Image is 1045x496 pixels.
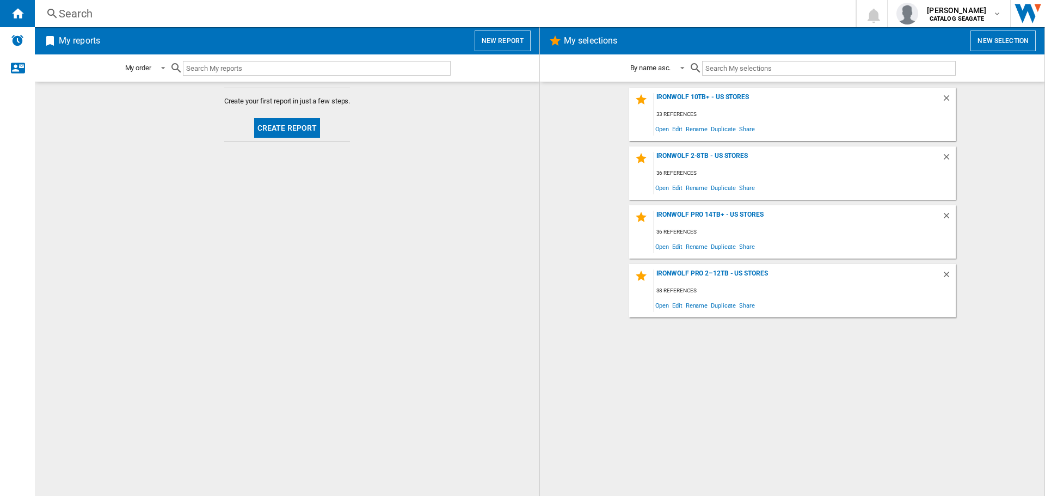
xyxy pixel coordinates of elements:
span: Duplicate [709,121,737,136]
div: Delete [942,270,956,284]
div: IronWolf Pro 2–12TB - US Stores [654,270,942,284]
span: Open [654,298,671,313]
span: Share [737,239,757,254]
span: Edit [671,239,684,254]
img: alerts-logo.svg [11,34,24,47]
span: Share [737,298,757,313]
div: 36 references [654,167,956,180]
button: Create report [254,118,321,138]
div: Search [59,6,827,21]
span: [PERSON_NAME] [927,5,986,16]
div: 36 references [654,225,956,239]
span: Rename [684,298,709,313]
span: Rename [684,239,709,254]
input: Search My selections [702,61,955,76]
div: Delete [942,211,956,225]
span: Create your first report in just a few steps. [224,96,351,106]
span: Open [654,239,671,254]
span: Rename [684,180,709,195]
div: My order [125,64,151,72]
div: 38 references [654,284,956,298]
button: New selection [970,30,1036,51]
img: profile.jpg [896,3,918,25]
span: Open [654,180,671,195]
div: IronWolf 2-8TB - US Stores [654,152,942,167]
span: Rename [684,121,709,136]
div: Delete [942,93,956,108]
h2: My selections [562,30,619,51]
div: IronWolf 10TB+ - US Stores [654,93,942,108]
b: CATALOG SEAGATE [930,15,984,22]
span: Duplicate [709,298,737,313]
div: By name asc. [630,64,671,72]
span: Open [654,121,671,136]
span: Duplicate [709,239,737,254]
div: Delete [942,152,956,167]
input: Search My reports [183,61,451,76]
span: Edit [671,180,684,195]
button: New report [475,30,531,51]
div: IronWolf Pro 14TB+ - US Stores [654,211,942,225]
h2: My reports [57,30,102,51]
span: Duplicate [709,180,737,195]
div: 33 references [654,108,956,121]
span: Edit [671,121,684,136]
span: Share [737,180,757,195]
span: Edit [671,298,684,313]
span: Share [737,121,757,136]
